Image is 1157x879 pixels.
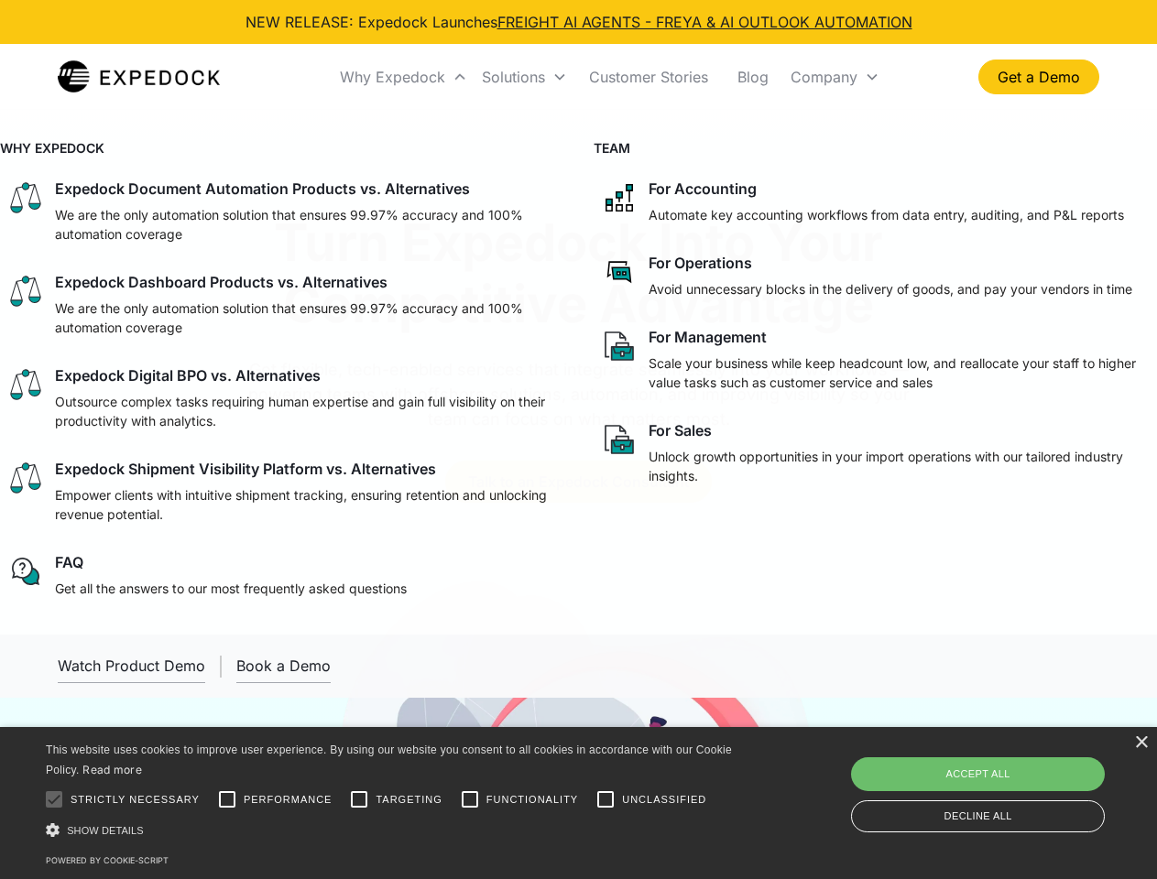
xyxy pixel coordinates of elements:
a: Get a Demo [978,60,1099,94]
p: We are the only automation solution that ensures 99.97% accuracy and 100% automation coverage [55,205,557,244]
span: Targeting [376,792,442,808]
a: open lightbox [58,649,205,683]
span: Unclassified [622,792,706,808]
div: For Management [649,328,767,346]
a: home [58,59,220,95]
img: scale icon [7,179,44,216]
span: This website uses cookies to improve user experience. By using our website you consent to all coo... [46,743,732,777]
div: Why Expedock [340,68,445,86]
p: Scale your business while keep headcount low, and reallocate your staff to higher value tasks suc... [649,353,1151,392]
div: Why Expedock [333,46,475,108]
div: Solutions [475,46,574,108]
div: Expedock Shipment Visibility Platform vs. Alternatives [55,460,436,478]
span: Functionality [486,792,578,808]
img: scale icon [7,366,44,403]
img: scale icon [7,460,44,496]
img: scale icon [7,273,44,309]
span: Show details [67,825,144,836]
p: Automate key accounting workflows from data entry, auditing, and P&L reports [649,205,1124,224]
div: NEW RELEASE: Expedock Launches [246,11,912,33]
div: Book a Demo [236,657,331,675]
div: Solutions [482,68,545,86]
img: Expedock Logo [58,59,220,95]
div: For Sales [649,421,712,439]
a: Book a Demo [236,649,331,683]
div: Decline all [851,800,1105,832]
img: rectangular chat bubble icon [601,254,638,290]
span: Performance [244,792,333,808]
div: Show details [46,820,738,840]
div: Watch Product Demo [58,657,205,675]
p: Empower clients with intuitive shipment tracking, ensuring retention and unlocking revenue potent... [55,485,557,524]
div: For Operations [649,254,752,272]
div: Company [783,46,887,108]
a: Powered by cookie-script [46,855,169,865]
p: Get all the answers to our most frequently asked questions [55,579,407,598]
div: Expedock Dashboard Products vs. Alternatives [55,273,387,291]
p: Avoid unnecessary blocks in the delivery of goods, and pay your vendors in time [649,279,1132,298]
div: Accept all [851,757,1105,790]
p: Unlock growth opportunities in your import operations with our tailored industry insights. [649,447,1151,485]
div: Expedock Document Automation Products vs. Alternatives [55,179,470,198]
p: Outsource complex tasks requiring human expertise and gain full visibility on their productivity ... [55,392,557,430]
a: Blog [723,46,783,108]
div: For Accounting [649,179,757,198]
div: FAQ [55,553,83,571]
img: paper and bag icon [601,328,638,364]
p: We are the only automation solution that ensures 99.97% accuracy and 100% automation coverage [55,298,557,337]
div: Close [1134,736,1148,750]
img: regular chat bubble icon [7,553,44,590]
a: Read more [82,763,142,776]
span: Strictly necessary [71,792,200,808]
img: paper and bag icon [601,421,638,458]
img: network like icon [601,179,638,216]
a: Customer Stories [574,46,723,108]
div: Expedock Digital BPO vs. Alternatives [55,366,321,385]
div: Company [791,68,857,86]
a: FREIGHT AI AGENTS - FREYA & AI OUTLOOK AUTOMATION [497,13,912,31]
